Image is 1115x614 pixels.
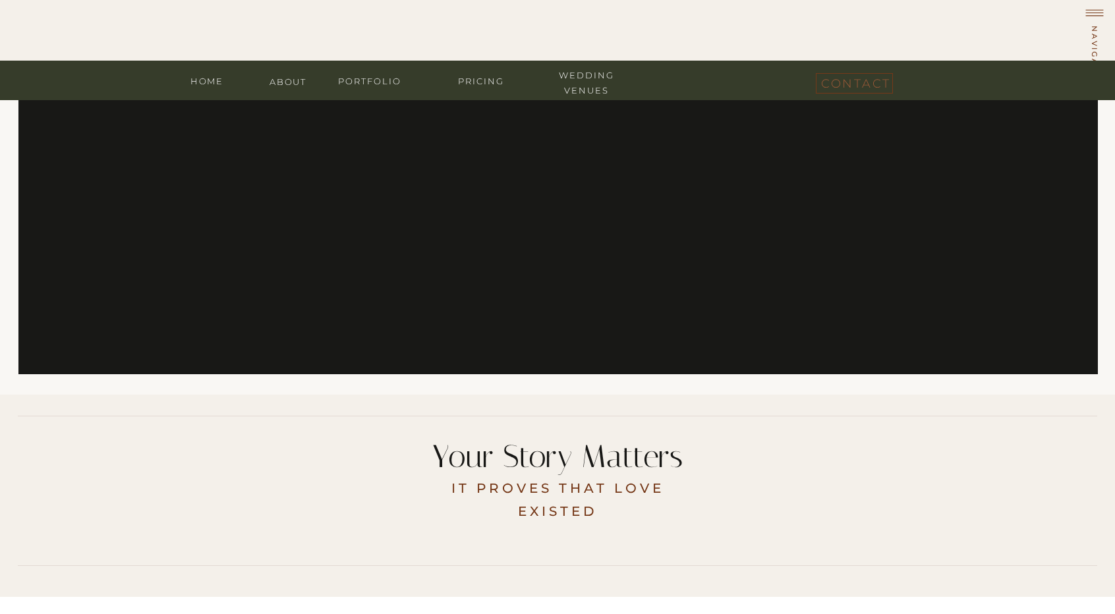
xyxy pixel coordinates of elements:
a: Pricing [442,74,521,86]
a: wedding venues [547,68,626,80]
a: home [181,74,233,86]
h1: navigate [1088,26,1101,84]
h2: Your Story Matters [293,437,822,477]
a: portfolio [330,74,409,86]
a: contact [821,73,887,88]
h2: It proves that love existed [410,477,705,496]
a: about [262,74,314,87]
